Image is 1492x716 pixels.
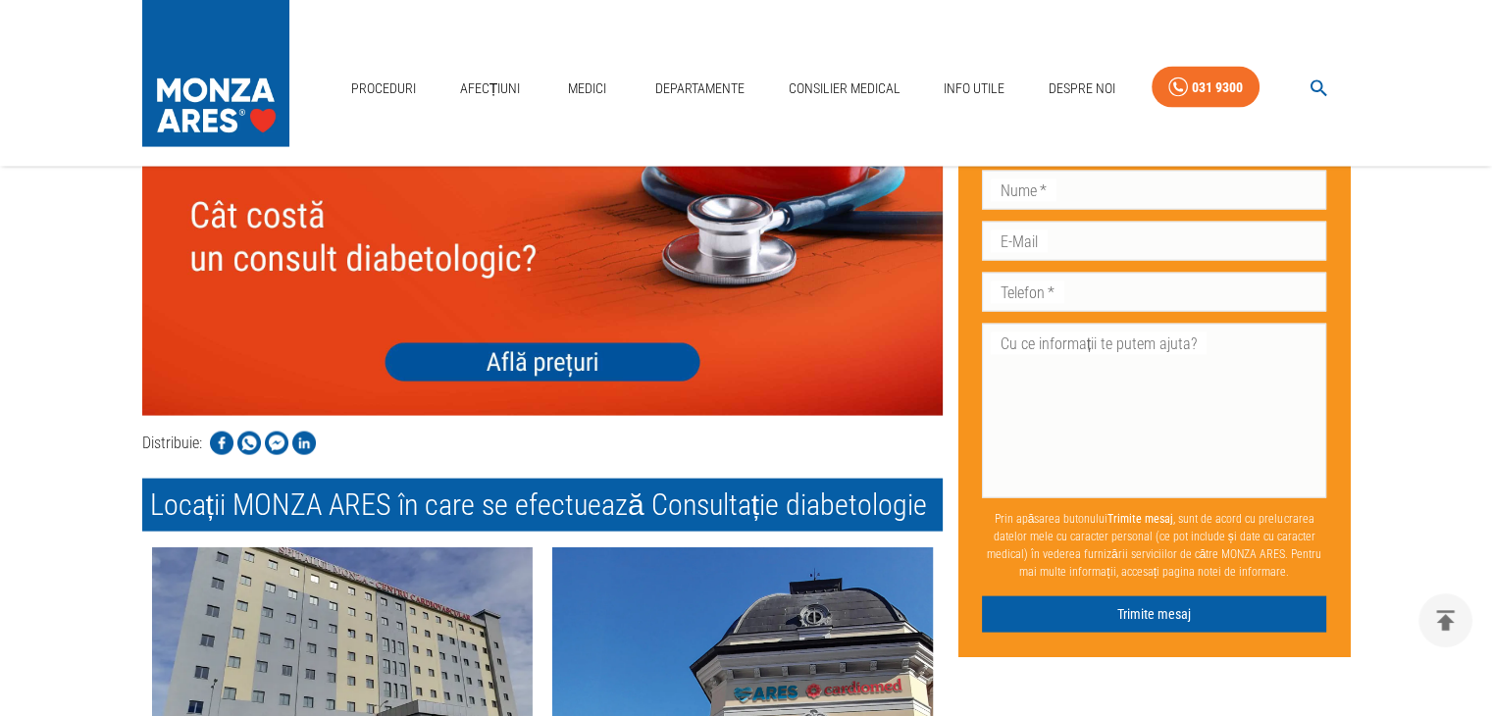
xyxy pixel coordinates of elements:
[1041,69,1123,109] a: Despre Noi
[1107,512,1173,526] b: Trimite mesaj
[982,596,1327,633] button: Trimite mesaj
[237,432,261,455] img: Share on WhatsApp
[1152,67,1260,109] a: 031 9300
[343,69,424,109] a: Proceduri
[556,69,619,109] a: Medici
[647,69,752,109] a: Departamente
[452,69,529,109] a: Afecțiuni
[1418,593,1472,647] button: delete
[142,479,943,532] h2: Locații MONZA ARES în care se efectuează Consultație diabetologie
[265,432,288,455] img: Share on Facebook Messenger
[1192,76,1243,100] div: 031 9300
[142,432,202,455] p: Distribuie:
[982,502,1327,588] p: Prin apăsarea butonului , sunt de acord cu prelucrarea datelor mele cu caracter personal (ce pot ...
[210,432,233,455] img: Share on Facebook
[780,69,907,109] a: Consilier Medical
[936,69,1012,109] a: Info Utile
[142,96,943,416] img: null
[292,432,316,455] img: Share on LinkedIn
